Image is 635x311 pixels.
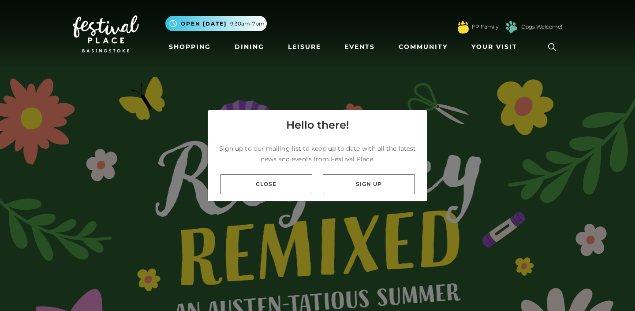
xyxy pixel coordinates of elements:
[284,39,325,55] a: Leisure
[341,39,378,55] a: Events
[165,39,214,55] a: Shopping
[73,15,139,52] img: Festival Place Logo
[215,143,420,164] p: Sign up to our mailing list to keep up to date with all the latest news and events from Festival ...
[181,20,227,28] span: Open [DATE]
[472,23,498,31] a: FP Family
[165,16,267,31] button: Open [DATE] 9.30am-7pm
[471,42,517,52] span: Your Visit
[231,39,268,55] a: Dining
[286,117,349,133] h4: Hello there!
[468,39,525,55] a: Your Visit
[395,39,451,55] a: Community
[521,23,562,31] a: Dogs Welcome!
[323,174,415,194] a: Sign up
[220,174,312,194] a: Close
[230,20,265,28] span: 9.30am-7pm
